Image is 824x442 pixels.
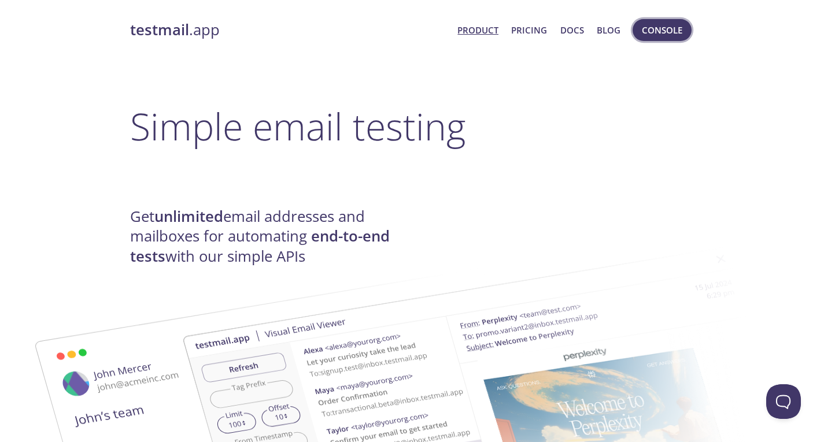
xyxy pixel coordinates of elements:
span: Console [642,23,682,38]
a: testmail.app [130,20,449,40]
iframe: Help Scout Beacon - Open [766,384,801,419]
a: Docs [560,23,584,38]
a: Product [457,23,498,38]
button: Console [633,19,692,41]
strong: end-to-end tests [130,226,390,266]
h1: Simple email testing [130,104,694,148]
a: Blog [597,23,620,38]
strong: testmail [130,20,189,40]
strong: unlimited [154,206,223,226]
a: Pricing [511,23,547,38]
h4: Get email addresses and mailboxes for automating with our simple APIs [130,207,412,266]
